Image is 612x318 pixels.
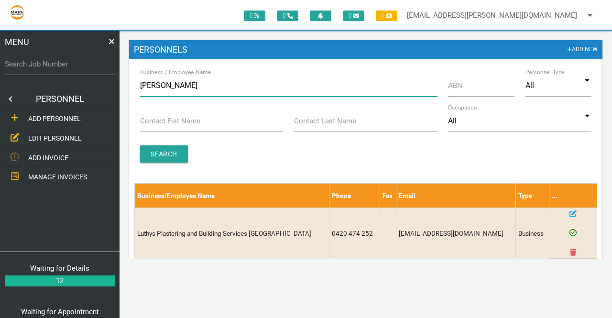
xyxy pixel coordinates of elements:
a: Waiting for Details [30,264,89,273]
span: 1 [376,11,397,21]
td: Business [516,208,549,259]
label: Business / Employee Name [140,68,211,77]
span: 0 [343,11,364,21]
span: Personnels [134,45,187,55]
span: MENU [5,35,29,48]
th: Fax [380,183,396,208]
th: Email [396,183,516,208]
th: ... [549,183,597,208]
a: Click here to delete [570,248,576,257]
label: Personnel Type [525,68,565,77]
span: MANAGE INVOICES [28,173,87,181]
label: Search Job Number [5,59,115,70]
a: Add New [567,45,598,55]
span: EDIT PERSONNEL [28,134,82,142]
span: 0 [244,11,265,21]
a: Waiting for Appointment [21,307,99,316]
td: [EMAIL_ADDRESS][DOMAIN_NAME] [396,208,516,259]
label: Contact Last Name [294,116,356,127]
label: Occupation [448,103,477,112]
img: s3file [10,5,25,20]
label: Contact Fist Name [140,116,200,127]
a: 12 [5,275,115,286]
span: ADD INVOICE [28,154,68,161]
td: 0420 474 252 [329,208,380,259]
span: ADD PERSONNEL [28,115,81,122]
th: Type [516,183,549,208]
th: Phone [329,183,380,208]
th: Business/Employee Name [135,183,329,208]
input: Search [140,145,188,163]
span: 0 [277,11,298,21]
label: ABN [448,80,462,91]
td: Luthys Plastering and Building Services [GEOGRAPHIC_DATA] [135,208,329,259]
a: Click here to disable [569,229,577,238]
a: PERSONNEL [19,89,100,109]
